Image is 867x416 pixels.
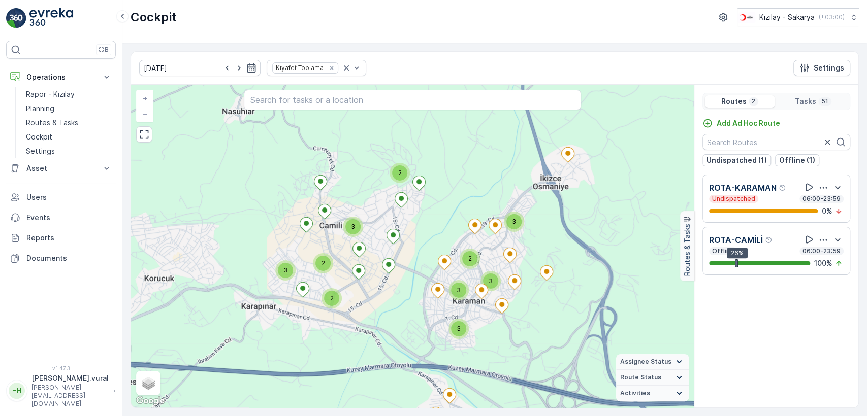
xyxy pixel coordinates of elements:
p: Add Ad Hoc Route [717,118,780,128]
span: + [143,94,147,102]
span: 2 [322,259,325,267]
p: Offline (1) [779,155,815,165]
div: HH [9,383,25,399]
div: Help Tooltip Icon [765,236,773,244]
button: Operations [6,67,116,87]
input: Search Routes [702,134,850,150]
button: Asset [6,158,116,179]
span: 3 [512,218,516,225]
span: 3 [457,286,461,294]
div: 3 [275,260,296,281]
p: [PERSON_NAME][EMAIL_ADDRESS][DOMAIN_NAME] [31,384,109,408]
span: 3 [457,325,461,332]
span: v 1.47.3 [6,365,116,371]
div: 3 [504,212,524,232]
p: 06:00-23:59 [801,195,842,203]
p: 06:00-23:59 [801,247,842,255]
img: logo_light-DOdMpM7g.png [29,8,73,28]
a: Zoom In [137,91,152,106]
a: Zoom Out [137,106,152,121]
span: Assignee Status [620,358,671,366]
div: 3 [480,271,501,291]
p: Documents [26,253,112,263]
span: 3 [351,223,355,230]
summary: Activities [616,386,689,401]
a: Rapor - Kızılay [22,87,116,101]
a: Routes & Tasks [22,116,116,130]
summary: Assignee Status [616,354,689,370]
p: Cockpit [131,9,177,25]
span: Activities [620,389,650,397]
div: 2 [390,163,410,183]
p: Offline [711,247,735,255]
div: 3 [448,319,469,339]
p: Undispatched [711,195,756,203]
span: 2 [330,294,334,302]
a: Events [6,207,116,228]
span: 2 [468,255,472,262]
input: dd/mm/yyyy [139,60,261,76]
div: Help Tooltip Icon [779,184,787,192]
summary: Route Status [616,370,689,386]
div: 3 [343,217,363,237]
div: Kıyafet Toplama [273,63,325,73]
button: Settings [793,60,850,76]
p: Settings [26,146,55,156]
span: 3 [489,277,493,285]
button: Undispatched (1) [702,154,771,166]
button: HH[PERSON_NAME].vural[PERSON_NAME][EMAIL_ADDRESS][DOMAIN_NAME] [6,373,116,408]
a: Documents [6,248,116,268]
p: Asset [26,163,95,174]
p: Rapor - Kızılay [26,89,75,99]
p: ( +03:00 ) [819,13,845,21]
span: 3 [283,266,287,274]
span: 2 [398,169,402,177]
p: 0 % [822,206,832,216]
a: Settings [22,144,116,158]
a: Planning [22,101,116,116]
a: Open this area in Google Maps (opens a new window) [134,394,167,407]
p: [PERSON_NAME].vural [31,373,109,384]
p: ROTA-CAMİLİ [709,234,763,246]
img: Google [134,394,167,407]
a: Add Ad Hoc Route [702,118,780,128]
p: Routes [721,96,747,107]
p: Routes & Tasks [26,118,78,128]
button: Offline (1) [775,154,819,166]
p: Users [26,192,112,202]
p: 100 % [814,258,832,268]
a: Users [6,187,116,207]
p: Routes & Tasks [682,224,692,276]
a: Reports [6,228,116,248]
p: Reports [26,233,112,243]
p: 51 [820,97,829,106]
a: Cockpit [22,130,116,144]
p: Undispatched (1) [707,155,767,165]
div: Remove Kıyafet Toplama [326,64,337,72]
p: Tasks [795,96,816,107]
p: Settings [814,63,844,73]
div: 2 [460,249,480,269]
div: 26% [727,248,748,259]
div: 3 [448,280,469,300]
img: k%C4%B1z%C4%B1lay_DTAvauz.png [737,12,755,23]
p: 2 [751,97,756,106]
p: Cockpit [26,132,52,142]
button: Kızılay - Sakarya(+03:00) [737,8,859,26]
div: 2 [313,253,333,273]
p: ⌘B [99,46,109,54]
a: Layers [137,372,159,394]
div: 2 [322,288,342,308]
p: Kızılay - Sakarya [759,12,815,22]
input: Search for tasks or a location [244,90,582,110]
img: logo [6,8,26,28]
p: Planning [26,103,54,114]
p: Events [26,213,112,223]
p: ROTA-KARAMAN [709,182,777,194]
p: Operations [26,72,95,82]
span: − [143,109,148,118]
span: Route Status [620,373,661,382]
